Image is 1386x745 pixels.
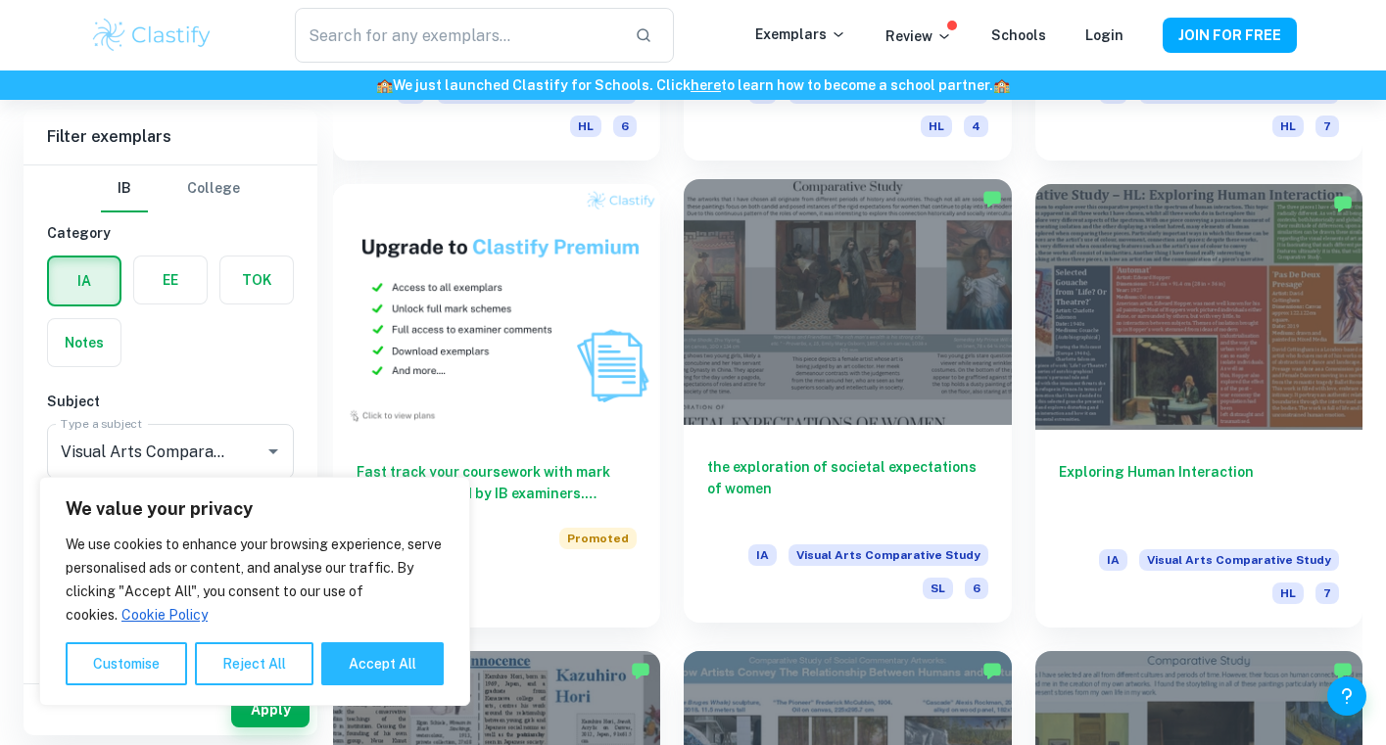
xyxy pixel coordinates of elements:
[982,189,1002,209] img: Marked
[1315,582,1339,604] span: 7
[559,528,637,549] span: Promoted
[1035,184,1362,628] a: Exploring Human InteractionIAVisual Arts Comparative StudyHL7
[921,116,952,137] span: HL
[1333,194,1353,213] img: Marked
[134,256,207,303] button: EE
[357,461,637,504] h6: Fast track your coursework with mark schemes created by IB examiners. Upgrade now
[231,692,310,727] button: Apply
[631,661,650,680] img: Marked
[48,319,120,366] button: Notes
[982,661,1002,680] img: Marked
[684,184,1011,628] a: the exploration of societal expectations of womenIAVisual Arts Comparative StudySL6
[187,165,240,212] button: College
[90,16,215,55] img: Clastify logo
[195,642,313,685] button: Reject All
[1333,661,1353,680] img: Marked
[1315,116,1339,137] span: 7
[1085,27,1123,43] a: Login
[4,74,1382,96] h6: We just launched Clastify for Schools. Click to learn how to become a school partner.
[376,77,393,93] span: 🏫
[66,497,444,521] p: We value your privacy
[1272,582,1304,604] span: HL
[101,165,148,212] button: IB
[295,8,618,63] input: Search for any exemplars...
[755,23,846,45] p: Exemplars
[1272,116,1304,137] span: HL
[1059,461,1339,526] h6: Exploring Human Interaction
[1163,18,1297,53] button: JOIN FOR FREE
[47,222,294,244] h6: Category
[1139,549,1339,571] span: Visual Arts Comparative Study
[993,77,1010,93] span: 🏫
[964,116,988,137] span: 4
[1099,549,1127,571] span: IA
[707,456,987,521] h6: the exploration of societal expectations of women
[66,642,187,685] button: Customise
[39,477,470,706] div: We value your privacy
[885,25,952,47] p: Review
[691,77,721,93] a: here
[220,256,293,303] button: TOK
[613,116,637,137] span: 6
[991,27,1046,43] a: Schools
[333,184,660,430] img: Thumbnail
[47,391,294,412] h6: Subject
[1327,676,1366,716] button: Help and Feedback
[61,415,142,432] label: Type a subject
[101,165,240,212] div: Filter type choice
[260,438,287,465] button: Open
[789,544,988,566] span: Visual Arts Comparative Study
[965,578,988,599] span: 6
[49,257,119,304] button: IA
[66,533,444,627] p: We use cookies to enhance your browsing experience, serve personalised ads or content, and analys...
[923,578,953,599] span: SL
[321,642,444,685] button: Accept All
[748,544,777,566] span: IA
[570,116,601,137] span: HL
[120,606,209,624] a: Cookie Policy
[24,110,317,164] h6: Filter exemplars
